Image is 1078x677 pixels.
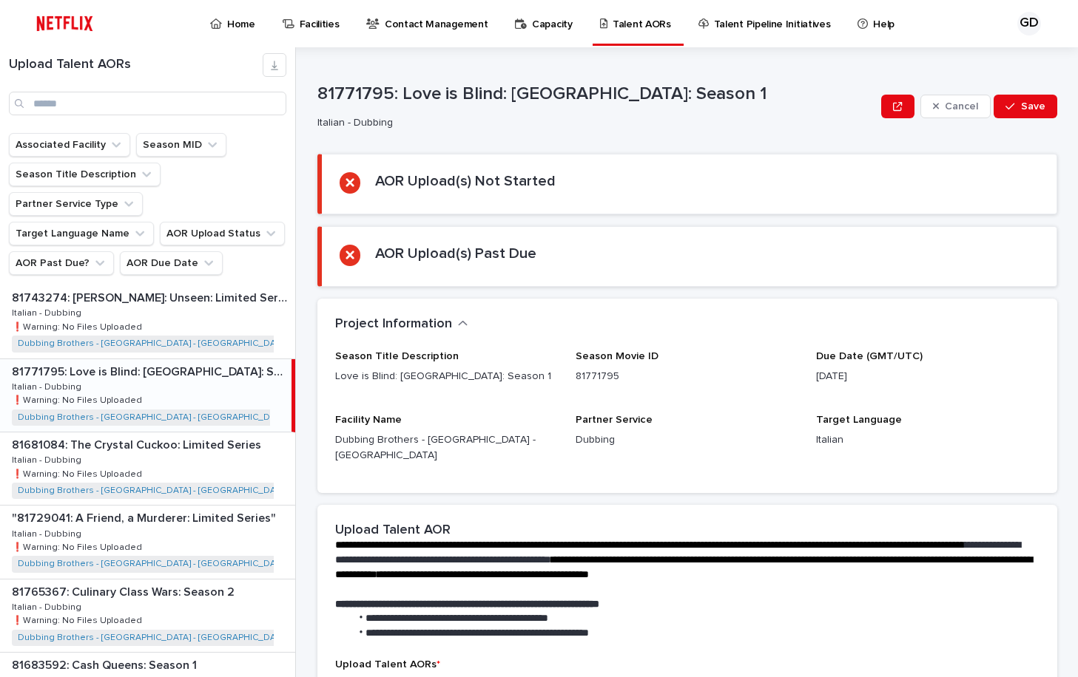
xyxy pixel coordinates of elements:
[12,319,145,333] p: ❗️Warning: No Files Uploaded
[994,95,1057,118] button: Save
[816,432,1039,448] p: Italian
[18,338,288,349] a: Dubbing Brothers - [GEOGRAPHIC_DATA] - [GEOGRAPHIC_DATA]
[335,316,452,333] h2: Project Information
[945,101,978,112] span: Cancel
[375,245,536,262] h2: AOR Upload(s) Past Due
[12,656,200,673] p: 81683592: Cash Queens: Season 1
[335,316,468,333] button: Project Information
[12,379,84,392] p: Italian - Dubbing
[317,84,876,105] p: 81771795: Love is Blind: [GEOGRAPHIC_DATA]: Season 1
[9,163,161,186] button: Season Title Description
[18,633,288,643] a: Dubbing Brothers - [GEOGRAPHIC_DATA] - [GEOGRAPHIC_DATA]
[18,559,288,569] a: Dubbing Brothers - [GEOGRAPHIC_DATA] - [GEOGRAPHIC_DATA]
[335,432,558,463] p: Dubbing Brothers - [GEOGRAPHIC_DATA] - [GEOGRAPHIC_DATA]
[12,305,84,319] p: Italian - Dubbing
[920,95,991,118] button: Cancel
[9,222,154,245] button: Target Language Name
[1017,12,1041,35] div: GD
[12,288,292,305] p: 81743274: [PERSON_NAME]: Unseen: Limited Series
[18,412,288,423] a: Dubbing Brothers - [GEOGRAPHIC_DATA] - [GEOGRAPHIC_DATA]
[12,392,145,406] p: ❗️Warning: No Files Uploaded
[160,222,285,245] button: AOR Upload Status
[9,133,130,157] button: Associated Facility
[12,435,264,452] p: 81681084: The Crystal Cuckoo: Limited Series
[12,613,145,626] p: ❗️Warning: No Files Uploaded
[1021,101,1045,112] span: Save
[12,526,84,540] p: Italian - Dubbing
[335,415,402,425] span: Facility Name
[335,659,440,670] span: Upload Talent AORs
[9,92,286,115] input: Search
[576,351,658,361] span: Season Movie ID
[576,432,798,448] p: Dubbing
[9,251,114,275] button: AOR Past Due?
[317,117,870,129] p: Italian - Dubbing
[576,415,653,425] span: Partner Service
[335,369,558,384] p: Love is Blind: [GEOGRAPHIC_DATA]: Season 1
[30,9,100,38] img: ifQbXi3ZQGMSEF7WDB7W
[816,351,923,361] span: Due Date (GMT/UTC)
[335,351,459,361] span: Season Title Description
[12,452,84,466] p: Italian - Dubbing
[9,57,263,73] h1: Upload Talent AORs
[12,508,279,525] p: "81729041: A Friend, a Murderer: Limited Series"
[18,486,288,496] a: Dubbing Brothers - [GEOGRAPHIC_DATA] - [GEOGRAPHIC_DATA]
[9,192,143,216] button: Partner Service Type
[12,540,145,553] p: ❗️Warning: No Files Uploaded
[816,369,1039,384] p: [DATE]
[12,582,238,599] p: 81765367: Culinary Class Wars: Season 2
[136,133,226,157] button: Season MID
[12,599,84,613] p: Italian - Dubbing
[12,466,145,480] p: ❗️Warning: No Files Uploaded
[816,415,902,425] span: Target Language
[375,172,556,190] h2: AOR Upload(s) Not Started
[12,362,289,379] p: 81771795: Love is Blind: [GEOGRAPHIC_DATA]: Season 1
[120,251,223,275] button: AOR Due Date
[335,523,451,539] h2: Upload Talent AOR
[576,369,798,384] p: 81771795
